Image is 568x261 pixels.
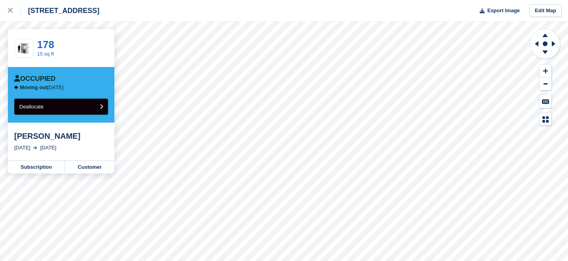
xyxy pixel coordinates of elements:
img: arrow-right-light-icn-cde0832a797a2874e46488d9cf13f60e5c3a73dbe684e267c42b8395dfbc2abf.svg [33,146,37,149]
div: [DATE] [14,144,30,152]
span: Export Image [487,7,519,15]
button: Export Image [475,4,520,17]
a: Edit Map [529,4,562,17]
div: [PERSON_NAME] [14,131,108,141]
div: Occupied [14,75,56,83]
a: Subscription [8,161,65,173]
div: [STREET_ADDRESS] [21,6,99,15]
a: 178 [37,39,54,50]
p: [DATE] [20,84,64,91]
button: Zoom In [540,65,551,78]
span: Deallocate [19,104,43,110]
img: arrow-left-icn-90495f2de72eb5bd0bd1c3c35deca35cc13f817d75bef06ecd7c0b315636ce7e.svg [14,85,18,89]
button: Keyboard Shortcuts [540,95,551,108]
img: 15-sqft-unit-2.jpg [15,41,33,55]
a: 15 sq ft [37,51,54,57]
span: Moving out [20,84,47,90]
a: Customer [65,161,114,173]
button: Map Legend [540,113,551,126]
div: [DATE] [40,144,56,152]
button: Zoom Out [540,78,551,91]
button: Deallocate [14,99,108,115]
